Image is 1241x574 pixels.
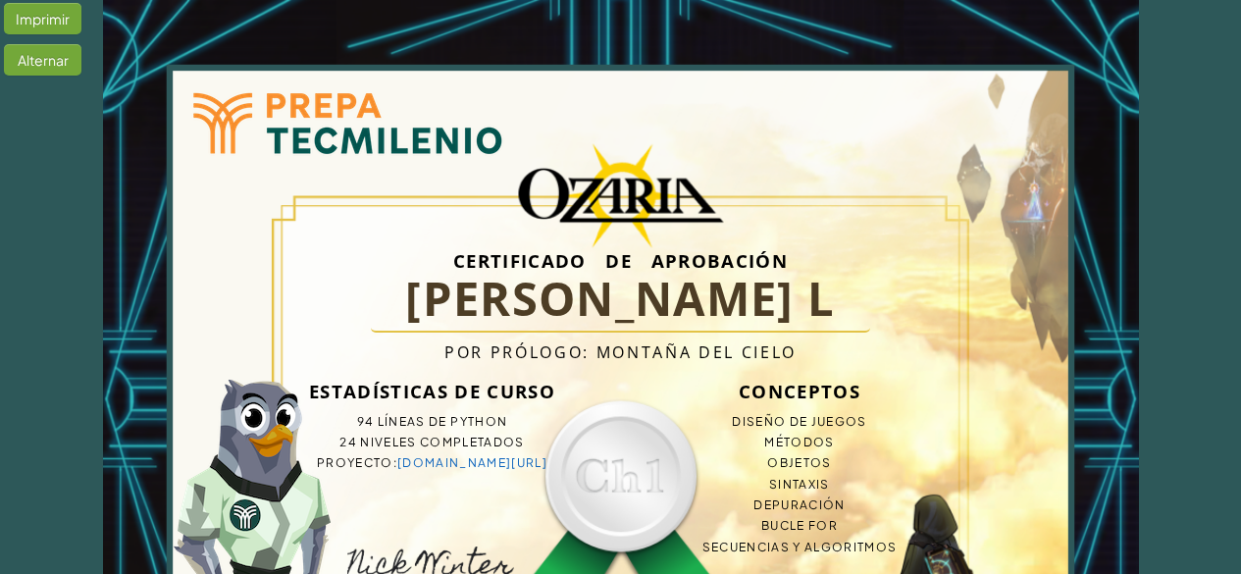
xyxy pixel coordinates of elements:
[317,455,393,470] span: Proyecto
[444,341,484,363] span: Por
[291,254,951,267] h3: Certificado de Aprobación
[291,372,574,411] h3: Estadísticas de Curso
[357,414,375,429] span: 94
[371,267,870,333] h1: [PERSON_NAME] L
[4,3,81,34] div: Imprimir
[339,435,357,449] span: 24
[658,372,941,411] h3: Conceptos
[393,455,397,470] span: :
[658,411,941,432] li: Diseño de juegos
[4,44,81,76] div: Alternar
[491,341,797,363] span: Prólogo: Montaña del cielo
[450,414,507,429] span: Python
[152,49,540,196] img: tecmilenio-logo.png
[658,474,941,495] li: Sintaxis
[658,515,941,536] li: Bucle For
[658,495,941,515] li: Depuración
[658,432,941,452] li: Métodos
[658,452,941,473] li: Objetos
[397,455,547,470] a: [DOMAIN_NAME][URL]
[658,537,941,557] li: Secuencias y algoritmos
[360,435,524,449] span: niveles completados
[378,414,447,429] span: líneas de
